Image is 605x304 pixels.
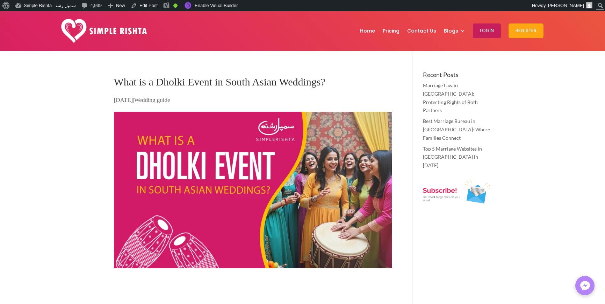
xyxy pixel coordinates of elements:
[114,112,392,268] img: What is a Dholki Event in South Asian Weddings?
[578,279,592,293] img: Messenger
[423,146,482,168] a: Top 5 Marriage Websites in [GEOGRAPHIC_DATA] in [DATE]
[173,4,178,8] div: Good
[509,13,543,49] a: Register
[423,82,478,113] a: Marriage Law in [GEOGRAPHIC_DATA]: Protecting Rights of Both Partners
[547,3,584,8] span: [PERSON_NAME]
[134,97,170,103] a: Wedding guide
[114,71,392,96] h1: What is a Dholki Event in South Asian Weddings?
[423,71,491,81] h4: Recent Posts
[473,13,501,49] a: Login
[473,23,501,38] button: Login
[114,97,133,103] span: [DATE]
[423,118,490,141] a: Best Marriage Bureau in [GEOGRAPHIC_DATA]: Where Families Connect
[360,13,375,49] a: Home
[509,23,543,38] button: Register
[114,96,392,110] p: |
[407,13,436,49] a: Contact Us
[444,13,465,49] a: Blogs
[383,13,399,49] a: Pricing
